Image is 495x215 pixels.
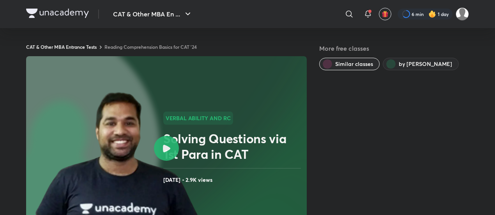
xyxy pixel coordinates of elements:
[319,58,380,70] button: Similar classes
[379,8,391,20] button: avatar
[335,60,373,68] span: Similar classes
[383,58,459,70] button: by Lokesh Sharma
[319,44,469,53] h5: More free classes
[26,44,97,50] a: CAT & Other MBA Entrance Tests
[428,10,436,18] img: streak
[26,9,89,20] a: Company Logo
[163,175,304,185] h4: [DATE] • 2.9K views
[382,11,389,18] img: avatar
[456,7,469,21] img: Avinash Tibrewal
[26,9,89,18] img: Company Logo
[163,131,304,162] h2: Solving Questions via 1st Para in CAT
[104,44,197,50] a: Reading Comprehension Basics for CAT '24
[108,6,197,22] button: CAT & Other MBA En ...
[399,60,452,68] span: by Lokesh Sharma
